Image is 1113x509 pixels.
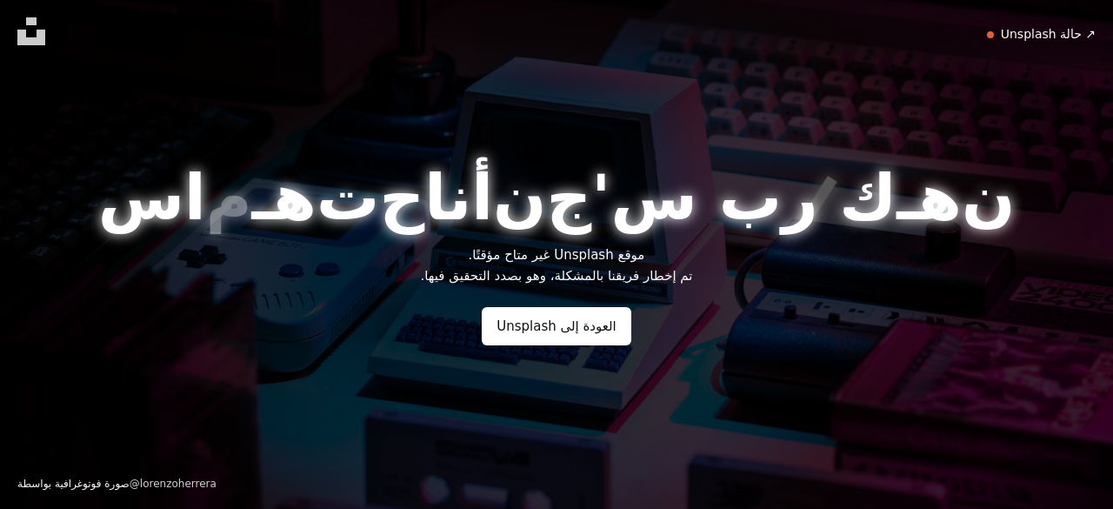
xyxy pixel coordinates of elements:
font: ح [379,161,424,234]
font: العودة إلى Unsplash [497,318,616,334]
font: س [610,161,696,234]
font: م [206,161,252,234]
font: هـ [251,161,317,234]
font: ا [184,161,206,234]
font: ج [546,161,591,234]
font: ↗ [1085,27,1096,41]
font: ر [782,161,817,234]
font: ' [591,161,610,234]
font: موقع Unsplash غير متاح مؤقتًا. [469,247,645,263]
font: هـ [896,161,962,234]
h1: هناك شيء مكسور [98,164,1016,231]
a: العودة إلى Unsplash [482,307,631,345]
font: ن [962,161,1015,234]
font: ب [719,161,782,234]
font: صورة فوتوغرافية بواسطة [17,478,130,490]
font: ت [317,161,379,234]
font: أنا [424,161,493,234]
font: ن [493,161,546,234]
font: ك [839,161,896,234]
font: س [98,161,184,234]
a: حالة Unsplash ↗ [1001,26,1096,44]
font: تم إخطار فريقنا بالمشكلة، وهو بصدد التحقيق فيها. [420,268,692,284]
a: @lorenzoherrera [130,478,217,490]
font: حالة Unsplash [1001,27,1082,41]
